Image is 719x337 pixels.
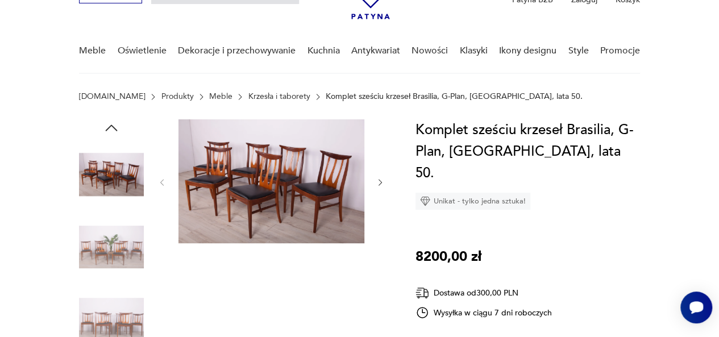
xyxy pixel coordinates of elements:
[79,29,106,73] a: Meble
[420,196,430,206] img: Ikona diamentu
[307,29,339,73] a: Kuchnia
[499,29,556,73] a: Ikony designu
[600,29,640,73] a: Promocje
[415,246,481,268] p: 8200,00 zł
[412,29,448,73] a: Nowości
[248,92,310,101] a: Krzesła i taborety
[79,215,144,280] img: Zdjęcie produktu Komplet sześciu krzeseł Brasilia, G-Plan, Wielka Brytania, lata 50.
[460,29,488,73] a: Klasyki
[680,292,712,323] iframe: Smartsupp widget button
[568,29,588,73] a: Style
[415,193,530,210] div: Unikat - tylko jedna sztuka!
[178,119,364,243] img: Zdjęcie produktu Komplet sześciu krzeseł Brasilia, G-Plan, Wielka Brytania, lata 50.
[178,29,296,73] a: Dekoracje i przechowywanie
[209,92,232,101] a: Meble
[79,142,144,207] img: Zdjęcie produktu Komplet sześciu krzeseł Brasilia, G-Plan, Wielka Brytania, lata 50.
[326,92,583,101] p: Komplet sześciu krzeseł Brasilia, G-Plan, [GEOGRAPHIC_DATA], lata 50.
[118,29,167,73] a: Oświetlenie
[415,306,552,319] div: Wysyłka w ciągu 7 dni roboczych
[79,92,146,101] a: [DOMAIN_NAME]
[351,29,400,73] a: Antykwariat
[415,286,552,300] div: Dostawa od 300,00 PLN
[415,286,429,300] img: Ikona dostawy
[161,92,194,101] a: Produkty
[415,119,640,184] h1: Komplet sześciu krzeseł Brasilia, G-Plan, [GEOGRAPHIC_DATA], lata 50.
